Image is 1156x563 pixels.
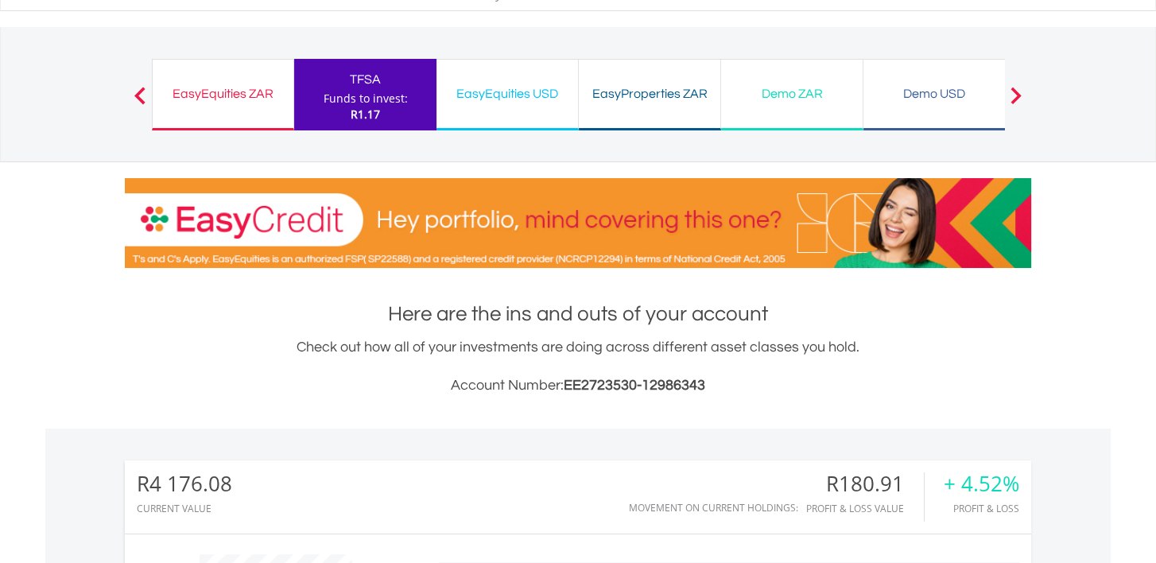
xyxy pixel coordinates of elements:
[304,68,427,91] div: TFSA
[806,503,924,514] div: Profit & Loss Value
[125,336,1031,397] div: Check out how all of your investments are doing across different asset classes you hold.
[806,472,924,495] div: R180.91
[731,83,853,105] div: Demo ZAR
[324,91,408,107] div: Funds to invest:
[125,375,1031,397] h3: Account Number:
[351,107,380,122] span: R1.17
[446,83,568,105] div: EasyEquities USD
[944,503,1019,514] div: Profit & Loss
[588,83,711,105] div: EasyProperties ZAR
[125,178,1031,268] img: EasyCredit Promotion Banner
[564,378,705,393] span: EE2723530-12986343
[1000,95,1032,111] button: Next
[137,503,232,514] div: CURRENT VALUE
[124,95,156,111] button: Previous
[944,472,1019,495] div: + 4.52%
[873,83,995,105] div: Demo USD
[125,300,1031,328] h1: Here are the ins and outs of your account
[629,503,798,513] div: Movement on Current Holdings:
[162,83,284,105] div: EasyEquities ZAR
[137,472,232,495] div: R4 176.08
